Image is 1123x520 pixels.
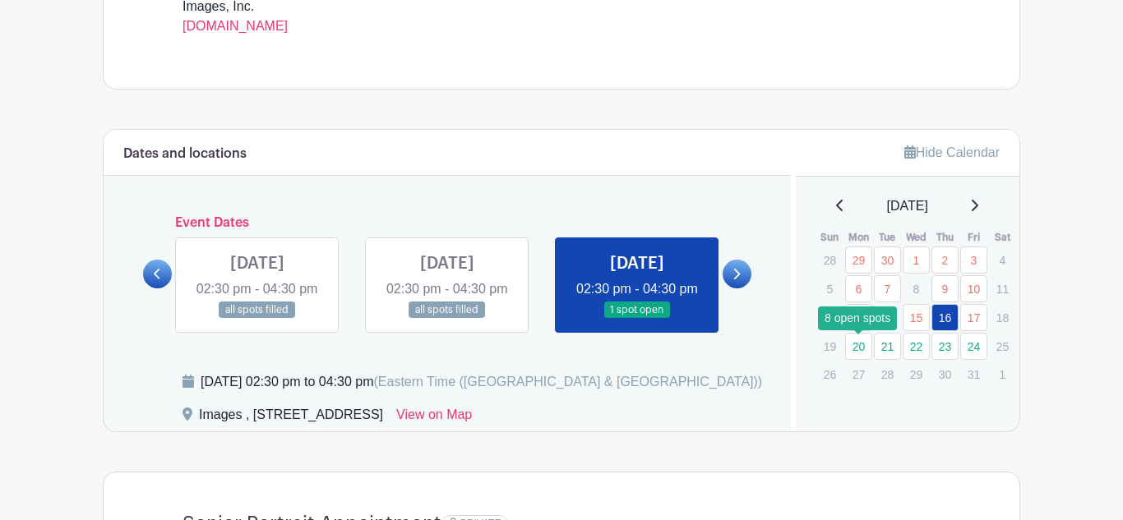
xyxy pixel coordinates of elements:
a: 3 [960,246,987,274]
a: 17 [960,304,987,331]
a: 30 [874,246,901,274]
a: 29 [845,246,872,274]
a: 2 [931,246,959,274]
p: 8 [903,276,930,301]
p: 31 [960,361,987,387]
p: 27 [845,361,872,387]
div: [DATE] 02:30 pm to 04:30 pm [201,372,762,392]
th: Sun [816,229,844,246]
p: 5 [816,276,843,301]
a: 15 [903,304,930,331]
th: Thu [931,229,959,246]
a: 1 [903,246,930,274]
span: [DATE] [887,196,928,216]
a: 22 [903,333,930,360]
p: 26 [816,361,843,387]
p: 4 [989,247,1016,273]
p: 28 [816,247,843,273]
th: Sat [988,229,1017,246]
p: 25 [989,334,1016,359]
th: Wed [902,229,931,246]
p: 19 [816,334,843,359]
h6: Dates and locations [123,146,247,162]
a: 20 [845,333,872,360]
a: 10 [960,275,987,302]
a: 16 [931,304,959,331]
a: 7 [874,275,901,302]
div: 8 open spots [818,306,897,330]
a: 24 [960,333,987,360]
p: 29 [903,361,930,387]
a: Hide Calendar [904,145,1000,159]
a: 9 [931,275,959,302]
h6: Event Dates [172,215,723,231]
span: (Eastern Time ([GEOGRAPHIC_DATA] & [GEOGRAPHIC_DATA])) [373,375,762,389]
p: 1 [989,361,1016,387]
a: 23 [931,333,959,360]
p: 30 [931,361,959,387]
th: Fri [959,229,988,246]
th: Mon [844,229,873,246]
a: View on Map [396,405,472,431]
a: 21 [874,333,901,360]
p: 11 [989,276,1016,301]
a: 6 [845,275,872,302]
p: 12 [816,305,843,330]
p: 18 [989,305,1016,330]
th: Tue [873,229,902,246]
div: Images , [STREET_ADDRESS] [199,405,383,431]
p: 28 [874,361,901,387]
a: [DOMAIN_NAME] [183,19,288,33]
